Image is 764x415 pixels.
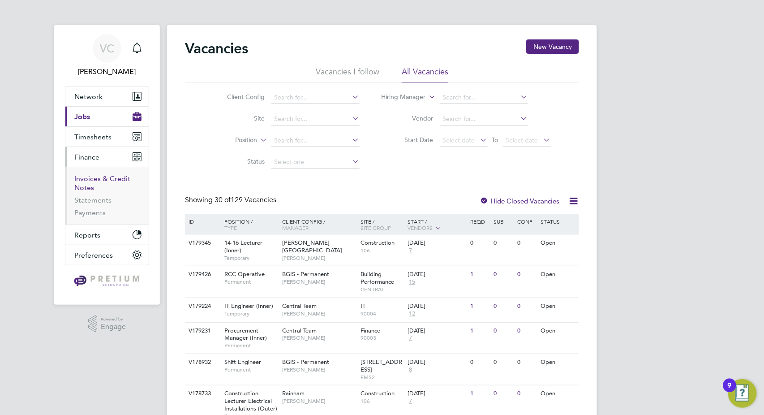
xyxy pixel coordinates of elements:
[224,389,277,412] span: Construction Lecturer Electrical Installations (Outer)
[215,195,231,204] span: 30 of
[224,255,278,262] span: Temporary
[361,239,395,246] span: Construction
[224,270,265,278] span: RCC Operative
[492,323,515,339] div: 0
[440,91,528,104] input: Search for...
[539,266,578,283] div: Open
[101,323,126,331] span: Engage
[186,385,218,402] div: V178733
[72,274,142,289] img: pretium-logo-retina.png
[283,310,356,317] span: [PERSON_NAME]
[468,214,491,229] div: Reqd
[515,354,538,371] div: 0
[74,133,112,141] span: Timesheets
[480,197,559,205] label: Hide Closed Vacancies
[515,323,538,339] div: 0
[440,113,528,125] input: Search for...
[65,167,149,225] div: Finance
[492,266,515,283] div: 0
[74,196,112,204] a: Statements
[214,114,265,122] label: Site
[283,278,356,285] span: [PERSON_NAME]
[185,195,278,205] div: Showing
[443,136,475,144] span: Select date
[74,112,90,121] span: Jobs
[492,235,515,251] div: 0
[74,251,113,259] span: Preferences
[186,354,218,371] div: V178932
[728,385,732,397] div: 9
[283,334,356,342] span: [PERSON_NAME]
[361,286,403,293] span: CENTRAL
[408,334,413,342] span: 7
[224,224,237,231] span: Type
[186,298,218,315] div: V179224
[539,323,578,339] div: Open
[65,86,149,106] button: Network
[214,157,265,165] label: Status
[361,334,403,342] span: 90003
[74,92,103,101] span: Network
[361,302,366,310] span: IT
[374,93,426,102] label: Hiring Manager
[271,113,360,125] input: Search for...
[186,266,218,283] div: V179426
[492,214,515,229] div: Sub
[224,358,261,366] span: Shift Engineer
[361,224,391,231] span: Site Group
[88,316,126,333] a: Powered byEngage
[316,66,379,82] li: Vacancies I follow
[402,66,448,82] li: All Vacancies
[74,208,106,217] a: Payments
[283,398,356,405] span: [PERSON_NAME]
[186,214,218,229] div: ID
[515,214,538,229] div: Conf
[100,43,114,54] span: VC
[408,278,416,286] span: 15
[224,239,262,254] span: 14-16 Lecturer (Inner)
[283,389,305,397] span: Rainham
[65,107,149,126] button: Jobs
[224,310,278,317] span: Temporary
[468,385,491,402] div: 1
[408,310,416,318] span: 12
[539,354,578,371] div: Open
[215,195,276,204] span: 129 Vacancies
[283,239,343,254] span: [PERSON_NAME][GEOGRAPHIC_DATA]
[65,274,149,289] a: Go to home page
[214,93,265,101] label: Client Config
[515,235,538,251] div: 0
[408,366,413,374] span: 8
[468,235,491,251] div: 0
[54,25,160,305] nav: Main navigation
[271,134,360,147] input: Search for...
[539,235,578,251] div: Open
[382,114,434,122] label: Vendor
[492,354,515,371] div: 0
[405,214,468,236] div: Start /
[283,302,317,310] span: Central Team
[271,156,360,169] input: Select one
[408,398,413,405] span: 7
[359,214,406,235] div: Site /
[74,231,100,239] span: Reports
[271,91,360,104] input: Search for...
[361,374,403,381] span: FMS2
[224,342,278,349] span: Permanent
[526,39,579,54] button: New Vacancy
[361,398,403,405] span: 106
[224,278,278,285] span: Permanent
[283,327,317,334] span: Central Team
[206,136,258,145] label: Position
[224,302,273,310] span: IT Engineer (Inner)
[186,323,218,339] div: V179231
[492,298,515,315] div: 0
[361,358,403,373] span: [STREET_ADDRESS]
[728,379,757,408] button: Open Resource Center, 9 new notifications
[539,298,578,315] div: Open
[408,327,466,335] div: [DATE]
[468,354,491,371] div: 0
[361,310,403,317] span: 90004
[492,385,515,402] div: 0
[408,239,466,247] div: [DATE]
